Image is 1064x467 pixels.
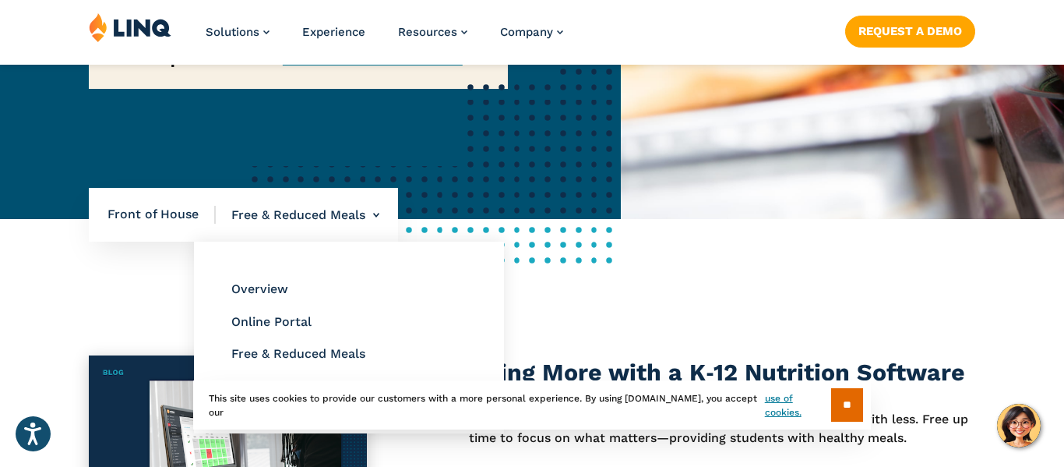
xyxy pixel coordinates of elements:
h3: Doing More with a K‑12 Nutrition Software [469,356,975,389]
li: Free & Reduced Meals [216,188,379,242]
a: Free & Reduced Meals [231,346,365,361]
span: Solutions [206,25,259,39]
a: Point of Service (POS) [231,379,365,394]
div: This site uses cookies to provide our customers with a more personal experience. By using [DOMAIN... [193,380,871,430]
a: Experience [302,25,365,39]
a: Overview [231,281,288,296]
span: Resources [398,25,457,39]
nav: Primary Navigation [206,12,563,64]
a: Company [500,25,563,39]
img: LINQ | K‑12 Software [89,12,171,42]
a: Solutions [206,25,270,39]
button: Hello, have a question? Let’s chat. [997,404,1041,448]
a: Resources [398,25,467,39]
nav: Button Navigation [845,12,975,47]
span: Front of House [107,206,216,223]
span: Company [500,25,553,39]
a: Online Portal [231,314,312,329]
strong: Now part of our new [134,50,463,68]
a: Request a Demo [845,16,975,47]
a: use of cookies. [765,391,831,419]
